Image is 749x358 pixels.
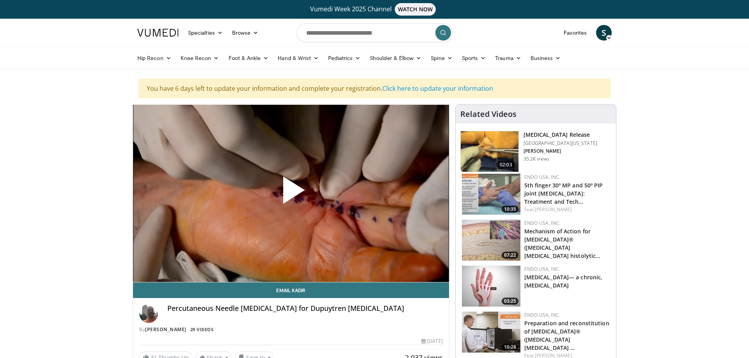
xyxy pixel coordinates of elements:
a: Hand & Wrist [273,50,323,66]
img: 38790_0000_3.png.150x105_q85_crop-smart_upscale.jpg [461,131,518,172]
a: Endo USA, Inc. [524,266,560,272]
a: Hip Recon [133,50,176,66]
a: Specialties [183,25,227,41]
a: Mechanism of Action for [MEDICAL_DATA]® ([MEDICAL_DATA] [MEDICAL_DATA] histolytic… [524,227,601,259]
a: Preparation and reconstitution of [MEDICAL_DATA]® ([MEDICAL_DATA] [MEDICAL_DATA] … [524,319,609,351]
h4: Percutaneous Needle [MEDICAL_DATA] for Dupuytren [MEDICAL_DATA] [167,304,443,313]
span: 10:35 [502,206,518,213]
h3: [MEDICAL_DATA] Release [524,131,597,139]
a: Spine [426,50,457,66]
a: Trauma [490,50,526,66]
a: 10:35 [462,174,520,215]
a: Endo USA, Inc. [524,174,560,180]
div: You have 6 days left to update your information and complete your registration. [138,79,611,98]
a: 10:28 [462,312,520,353]
input: Search topics, interventions [296,23,453,42]
a: S [596,25,612,41]
img: 4f28c07a-856f-4770-928d-01fbaac11ded.150x105_q85_crop-smart_upscale.jpg [462,220,520,261]
a: Pediatrics [323,50,365,66]
img: 9a7f6d9b-8f8d-4cd1-ad66-b7e675c80458.150x105_q85_crop-smart_upscale.jpg [462,174,520,215]
img: ab89541e-13d0-49f0-812b-38e61ef681fd.150x105_q85_crop-smart_upscale.jpg [462,312,520,353]
a: [PERSON_NAME] [145,326,186,333]
p: [PERSON_NAME] [524,148,597,154]
img: ad125784-313a-4fc2-9766-be83bf9ba0f3.150x105_q85_crop-smart_upscale.jpg [462,266,520,307]
a: Knee Recon [176,50,224,66]
a: 29 Videos [188,326,216,333]
a: [PERSON_NAME] [535,206,572,213]
p: [GEOGRAPHIC_DATA][US_STATE] [524,140,597,146]
a: Favorites [559,25,591,41]
a: 07:22 [462,220,520,261]
a: Endo USA, Inc. [524,312,560,318]
div: By [139,326,443,333]
span: 07:22 [502,252,518,259]
a: 5th finger 30º MP and 50º PIP joint [MEDICAL_DATA]: Treatment and Tech… [524,182,603,205]
span: 02:03 [497,161,515,169]
span: WATCH NOW [395,3,436,16]
a: [MEDICAL_DATA]— a chronic, [MEDICAL_DATA] [524,273,603,289]
button: Play Video [221,155,361,231]
span: 03:25 [502,298,518,305]
a: Email Kadir [133,282,449,298]
a: 03:25 [462,266,520,307]
h4: Related Videos [460,109,516,119]
div: [DATE] [421,338,442,345]
a: Shoulder & Elbow [365,50,426,66]
a: 02:03 [MEDICAL_DATA] Release [GEOGRAPHIC_DATA][US_STATE] [PERSON_NAME] 35.2K views [460,131,611,172]
span: 10:28 [502,344,518,351]
a: Business [526,50,566,66]
a: Foot & Ankle [224,50,273,66]
img: Avatar [139,304,158,323]
a: Sports [457,50,491,66]
img: VuMedi Logo [137,29,179,37]
a: Browse [227,25,263,41]
a: Click here to update your information [382,84,493,93]
a: Vumedi Week 2025 ChannelWATCH NOW [138,3,611,16]
video-js: Video Player [133,105,449,282]
div: Feat. [524,206,610,213]
p: 35.2K views [524,156,549,162]
a: Endo USA, Inc. [524,220,560,226]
